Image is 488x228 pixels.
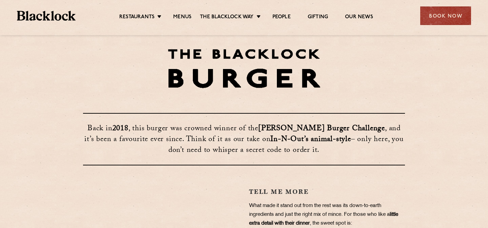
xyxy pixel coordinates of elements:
[272,14,291,21] a: People
[83,113,405,165] h3: Back in , this burger was crowned winner of the , and it’s been a favourite ever since. Think of ...
[258,123,385,135] strong: [PERSON_NAME] Burger Challenge
[17,11,76,21] img: BL_Textured_Logo-footer-cropped.svg
[345,14,373,21] a: Our News
[173,14,191,21] a: Menus
[200,14,253,21] a: The Blacklock Way
[308,14,328,21] a: Gifting
[249,202,405,228] p: What made it stand out from the rest was its down-to-earth ingredients and just the right mix of ...
[420,6,471,25] div: Book Now
[113,123,128,135] strong: 2018
[119,14,155,21] a: Restaurants
[249,188,309,195] strong: TELL ME MORE
[270,134,351,146] strong: In-N-Out’s animal-style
